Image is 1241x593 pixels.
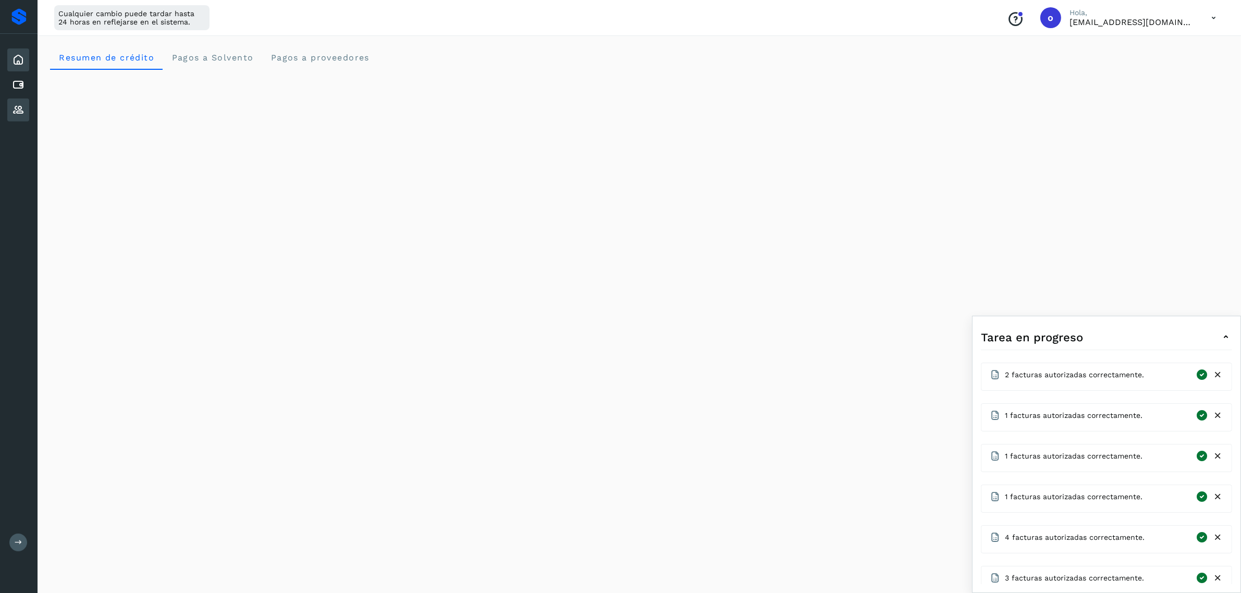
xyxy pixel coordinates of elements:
[7,98,29,121] div: Proveedores
[58,53,154,63] span: Resumen de crédito
[270,53,370,63] span: Pagos a proveedores
[1005,532,1145,543] span: 4 facturas autorizadas correctamente.
[7,48,29,71] div: Inicio
[981,329,1083,346] span: Tarea en progreso
[1005,573,1144,584] span: 3 facturas autorizadas correctamente.
[1005,369,1144,380] span: 2 facturas autorizadas correctamente.
[54,5,210,30] div: Cualquier cambio puede tardar hasta 24 horas en reflejarse en el sistema.
[171,53,253,63] span: Pagos a Solvento
[1005,451,1142,462] span: 1 facturas autorizadas correctamente.
[1070,8,1195,17] p: Hola,
[981,325,1232,350] div: Tarea en progreso
[1005,410,1142,421] span: 1 facturas autorizadas correctamente.
[1005,491,1142,502] span: 1 facturas autorizadas correctamente.
[7,73,29,96] div: Cuentas por pagar
[1070,17,1195,27] p: orlando@rfllogistics.com.mx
